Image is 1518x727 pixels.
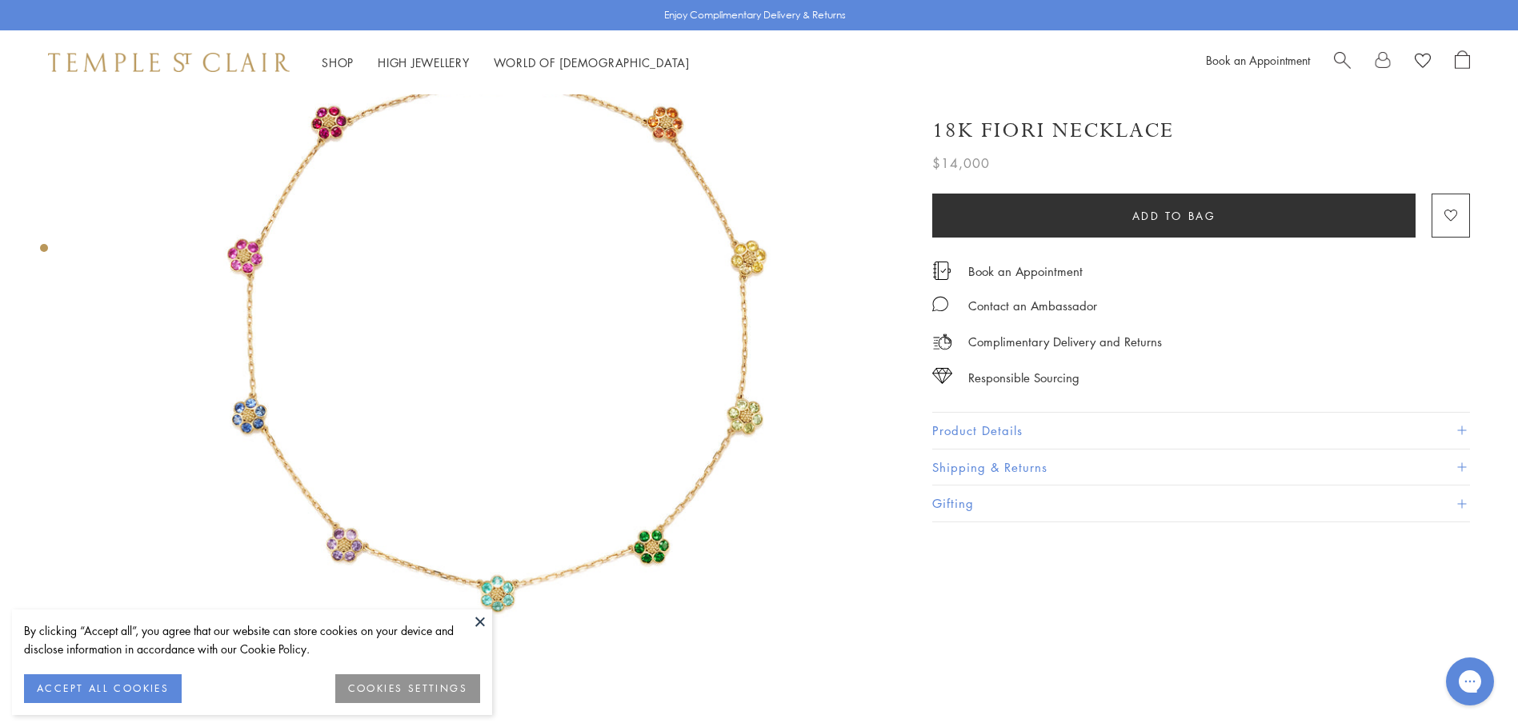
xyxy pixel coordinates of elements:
[968,368,1079,388] div: Responsible Sourcing
[1455,50,1470,74] a: Open Shopping Bag
[48,53,290,72] img: Temple St. Clair
[932,449,1470,485] button: Shipping & Returns
[1415,50,1431,74] a: View Wishlist
[968,332,1162,352] p: Complimentary Delivery and Returns
[932,153,990,174] span: $14,000
[335,674,480,703] button: COOKIES SETTINGS
[932,194,1416,238] button: Add to bag
[24,621,480,658] div: By clicking “Accept all”, you agree that our website can store cookies on your device and disclos...
[494,54,690,70] a: World of [DEMOGRAPHIC_DATA]World of [DEMOGRAPHIC_DATA]
[932,296,948,312] img: MessageIcon-01_2.svg
[378,54,470,70] a: High JewelleryHigh Jewellery
[322,53,690,73] nav: Main navigation
[664,7,846,23] p: Enjoy Complimentary Delivery & Returns
[1438,652,1502,711] iframe: Gorgias live chat messenger
[968,262,1083,280] a: Book an Appointment
[932,332,952,352] img: icon_delivery.svg
[24,674,182,703] button: ACCEPT ALL COOKIES
[1132,207,1216,225] span: Add to bag
[968,296,1097,316] div: Contact an Ambassador
[932,368,952,384] img: icon_sourcing.svg
[932,413,1470,449] button: Product Details
[1206,52,1310,68] a: Book an Appointment
[1334,50,1351,74] a: Search
[932,117,1174,145] h1: 18K Fiori Necklace
[932,262,951,280] img: icon_appointment.svg
[40,240,48,265] div: Product gallery navigation
[932,485,1470,521] button: Gifting
[322,54,354,70] a: ShopShop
